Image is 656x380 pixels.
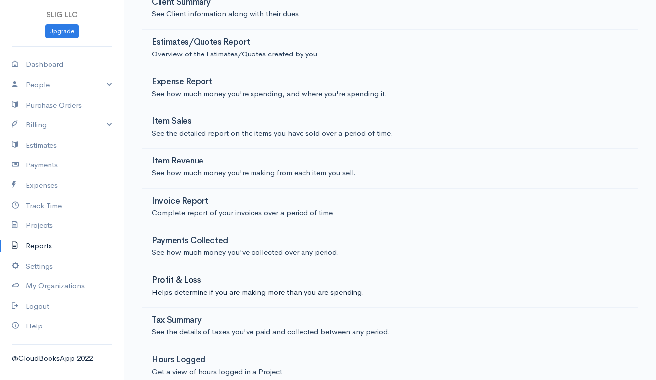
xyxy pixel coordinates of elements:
span: SLIG LLC [46,10,78,19]
p: See how much money you've collected over any period. [152,247,628,258]
a: Upgrade [45,24,79,39]
a: Tax SummarySee the details of taxes you've paid and collected between any period. [142,308,638,347]
h3: Item Sales [152,117,192,126]
p: See how much money you're making from each item you sell. [152,167,628,179]
p: Complete report of your invoices over a period of time [152,207,628,218]
h3: Expense Report [152,77,212,87]
a: Item SalesSee the detailed report on the items you have sold over a period of time. [142,109,638,149]
a: Estimates/Quotes ReportOverview of the Estimates/Quotes created by you [142,30,638,69]
p: Overview of the Estimates/Quotes created by you [152,49,628,60]
p: See the details of taxes you've paid and collected between any period. [152,326,628,338]
div: @CloudBooksApp 2022 [12,353,112,364]
h3: Tax Summary [152,316,201,325]
p: See the detailed report on the items you have sold over a period of time. [152,128,628,139]
a: Payments CollectedSee how much money you've collected over any period. [142,228,638,268]
p: Get a view of hours logged in a Project [152,366,628,378]
h3: Payments Collected [152,236,228,246]
h3: Profit & Loss [152,276,201,285]
p: See how much money you're spending, and where you're spending it. [152,88,628,100]
h3: Estimates/Quotes Report [152,38,250,47]
a: Expense ReportSee how much money you're spending, and where you're spending it. [142,69,638,109]
h3: Invoice Report [152,197,208,206]
a: Profit & LossHelps determine if you are making more than you are spending. [142,268,638,308]
p: See Client information along with their dues [152,8,628,20]
a: Invoice ReportComplete report of your invoices over a period of time [142,189,638,228]
a: Item RevenueSee how much money you're making from each item you sell. [142,149,638,188]
h3: Hours Logged [152,355,205,365]
h3: Item Revenue [152,157,203,166]
p: Helps determine if you are making more than you are spending. [152,287,628,298]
